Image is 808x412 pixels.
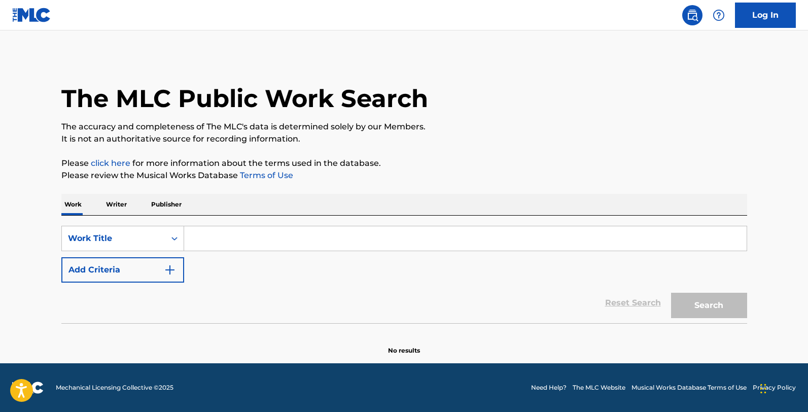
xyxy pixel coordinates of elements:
[631,383,747,392] a: Musical Works Database Terms of Use
[238,170,293,180] a: Terms of Use
[760,373,766,404] div: Drag
[61,121,747,133] p: The accuracy and completeness of The MLC's data is determined solely by our Members.
[709,5,729,25] div: Help
[12,8,51,22] img: MLC Logo
[753,383,796,392] a: Privacy Policy
[61,83,428,114] h1: The MLC Public Work Search
[61,157,747,169] p: Please for more information about the terms used in the database.
[682,5,702,25] a: Public Search
[148,194,185,215] p: Publisher
[573,383,625,392] a: The MLC Website
[61,194,85,215] p: Work
[61,169,747,182] p: Please review the Musical Works Database
[735,3,796,28] a: Log In
[388,334,420,355] p: No results
[68,232,159,245] div: Work Title
[12,382,44,394] img: logo
[61,133,747,145] p: It is not an authoritative source for recording information.
[61,226,747,323] form: Search Form
[757,363,808,412] iframe: Chat Widget
[56,383,173,392] span: Mechanical Licensing Collective © 2025
[164,264,176,276] img: 9d2ae6d4665cec9f34b9.svg
[91,158,130,168] a: click here
[686,9,698,21] img: search
[103,194,130,215] p: Writer
[61,257,184,283] button: Add Criteria
[531,383,567,392] a: Need Help?
[713,9,725,21] img: help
